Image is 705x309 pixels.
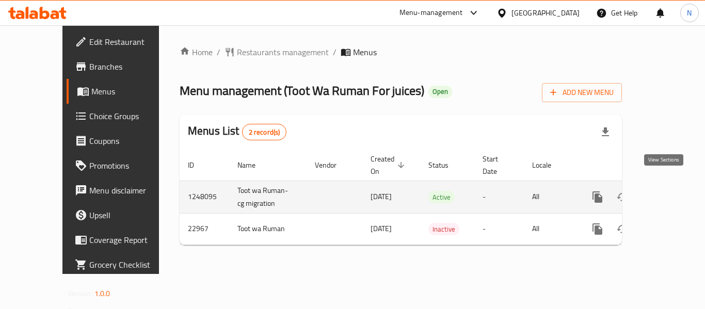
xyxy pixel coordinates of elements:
span: Restaurants management [237,46,329,58]
span: [DATE] [371,190,392,203]
span: Choice Groups [89,110,172,122]
span: Coverage Report [89,234,172,246]
button: more [585,217,610,241]
span: 1.0.0 [94,287,110,300]
a: Coupons [67,128,180,153]
span: Created On [371,153,408,177]
td: All [524,213,577,245]
a: Grocery Checklist [67,252,180,277]
button: more [585,185,610,209]
a: Branches [67,54,180,79]
span: Status [428,159,462,171]
span: Open [428,87,452,96]
table: enhanced table [180,150,693,245]
span: Grocery Checklist [89,258,172,271]
td: - [474,181,524,213]
td: All [524,181,577,213]
a: Edit Restaurant [67,29,180,54]
div: [GEOGRAPHIC_DATA] [511,7,580,19]
span: Upsell [89,209,172,221]
span: N [687,7,692,19]
a: Menus [67,79,180,104]
button: Change Status [610,217,635,241]
span: Edit Restaurant [89,36,172,48]
h2: Menus List [188,123,286,140]
a: Promotions [67,153,180,178]
div: Menu-management [399,7,463,19]
span: Start Date [483,153,511,177]
a: Choice Groups [67,104,180,128]
a: Coverage Report [67,227,180,252]
span: 2 record(s) [243,127,286,137]
a: Upsell [67,203,180,227]
span: Menu disclaimer [89,184,172,197]
li: / [217,46,220,58]
span: [DATE] [371,222,392,235]
td: Toot wa Ruman-cg migration [229,181,307,213]
span: Active [428,191,455,203]
a: Home [180,46,213,58]
span: ID [188,159,207,171]
td: 1248095 [180,181,229,213]
span: Promotions [89,159,172,172]
span: Branches [89,60,172,73]
td: Toot wa Ruman [229,213,307,245]
li: / [333,46,337,58]
a: Restaurants management [225,46,329,58]
span: Inactive [428,223,459,235]
span: Add New Menu [550,86,614,99]
nav: breadcrumb [180,46,622,58]
span: Menus [353,46,377,58]
span: Name [237,159,269,171]
button: Change Status [610,185,635,209]
span: Coupons [89,135,172,147]
a: Menu disclaimer [67,178,180,203]
span: Menu management ( Toot Wa Ruman For juices ) [180,79,424,102]
div: Total records count [242,124,287,140]
button: Add New Menu [542,83,622,102]
th: Actions [577,150,693,181]
span: Vendor [315,159,350,171]
span: Menus [91,85,172,97]
div: Export file [593,120,618,144]
span: Version: [68,287,93,300]
div: Open [428,86,452,98]
span: Locale [532,159,565,171]
td: - [474,213,524,245]
td: 22967 [180,213,229,245]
